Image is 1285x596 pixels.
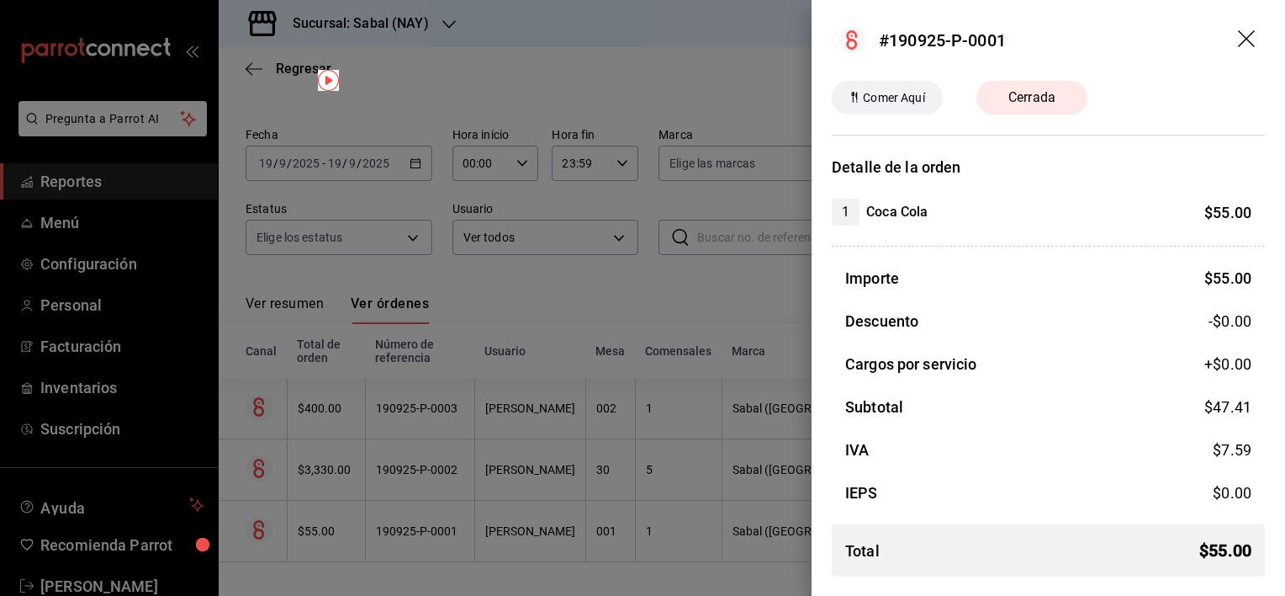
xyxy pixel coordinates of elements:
span: $ 55.00 [1204,204,1251,221]
span: Comer Aquí [856,89,931,107]
button: drag [1238,30,1258,51]
span: $ 47.41 [1204,398,1251,416]
img: Tooltip marker [318,70,339,91]
span: -$0.00 [1208,310,1251,333]
h3: IVA [845,439,869,461]
span: 1 [832,202,859,222]
span: +$ 0.00 [1204,353,1251,375]
span: $ 0.00 [1213,484,1251,502]
h3: Detalle de la orden [832,156,1265,178]
span: $ 55.00 [1199,538,1251,563]
h3: Cargos por servicio [845,353,977,375]
h3: IEPS [845,482,878,504]
h3: Total [845,540,880,562]
div: #190925-P-0001 [879,28,1006,53]
h3: Descuento [845,310,918,333]
span: Cerrada [998,88,1066,108]
span: $ 55.00 [1204,269,1251,287]
h3: Subtotal [845,396,903,418]
h3: Importe [845,267,899,290]
span: $ 7.59 [1213,441,1251,459]
h4: Coca Cola [866,202,928,222]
